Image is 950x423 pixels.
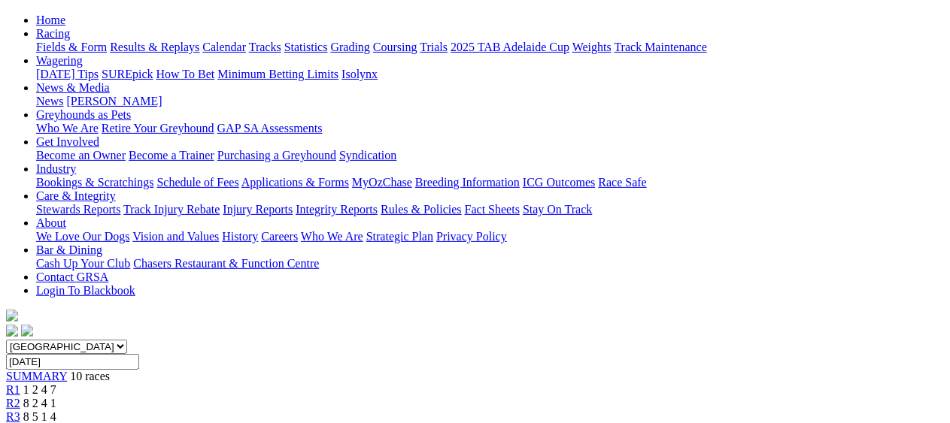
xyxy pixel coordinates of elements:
[110,41,199,53] a: Results & Replays
[341,68,378,80] a: Isolynx
[36,176,153,189] a: Bookings & Scratchings
[366,230,433,243] a: Strategic Plan
[36,95,944,108] div: News & Media
[36,149,944,162] div: Get Involved
[123,203,220,216] a: Track Injury Rebate
[36,216,66,229] a: About
[36,162,76,175] a: Industry
[36,68,944,81] div: Wagering
[6,383,20,396] a: R1
[217,122,323,134] a: GAP SA Assessments
[261,230,298,243] a: Careers
[284,41,328,53] a: Statistics
[36,284,135,297] a: Login To Blackbook
[36,270,108,283] a: Contact GRSA
[66,95,162,107] a: [PERSON_NAME]
[36,135,99,148] a: Get Involved
[132,230,219,243] a: Vision and Values
[339,149,396,162] a: Syndication
[23,397,56,409] span: 8 2 4 1
[23,383,56,396] span: 1 2 4 7
[6,354,139,370] input: Select date
[436,230,507,243] a: Privacy Policy
[373,41,417,53] a: Coursing
[36,41,944,54] div: Racing
[301,230,363,243] a: Who We Are
[36,68,99,80] a: [DATE] Tips
[598,176,646,189] a: Race Safe
[36,122,944,135] div: Greyhounds as Pets
[102,68,153,80] a: SUREpick
[6,397,20,409] a: R2
[36,243,102,256] a: Bar & Dining
[6,410,20,423] a: R3
[36,54,83,67] a: Wagering
[6,325,18,337] img: facebook.svg
[36,27,70,40] a: Racing
[36,176,944,189] div: Industry
[36,95,63,107] a: News
[249,41,281,53] a: Tracks
[102,122,214,134] a: Retire Your Greyhound
[36,81,110,94] a: News & Media
[202,41,246,53] a: Calendar
[615,41,707,53] a: Track Maintenance
[36,108,131,121] a: Greyhounds as Pets
[36,14,65,26] a: Home
[36,257,130,270] a: Cash Up Your Club
[156,176,238,189] a: Schedule of Fees
[352,176,412,189] a: MyOzChase
[451,41,569,53] a: 2025 TAB Adelaide Cup
[523,203,592,216] a: Stay On Track
[381,203,462,216] a: Rules & Policies
[36,230,944,243] div: About
[23,410,56,423] span: 8 5 1 4
[331,41,370,53] a: Grading
[420,41,448,53] a: Trials
[217,149,336,162] a: Purchasing a Greyhound
[36,257,944,270] div: Bar & Dining
[523,176,595,189] a: ICG Outcomes
[36,230,129,243] a: We Love Our Dogs
[241,176,349,189] a: Applications & Forms
[6,370,67,382] a: SUMMARY
[70,370,110,382] span: 10 races
[156,68,215,80] a: How To Bet
[21,325,33,337] img: twitter.svg
[465,203,520,216] a: Fact Sheets
[6,310,18,322] img: logo-grsa-white.png
[222,230,258,243] a: History
[36,149,126,162] a: Become an Owner
[36,203,120,216] a: Stewards Reports
[36,203,944,216] div: Care & Integrity
[296,203,378,216] a: Integrity Reports
[129,149,214,162] a: Become a Trainer
[133,257,319,270] a: Chasers Restaurant & Function Centre
[572,41,612,53] a: Weights
[36,189,116,202] a: Care & Integrity
[36,41,107,53] a: Fields & Form
[217,68,338,80] a: Minimum Betting Limits
[223,203,293,216] a: Injury Reports
[415,176,520,189] a: Breeding Information
[36,122,99,134] a: Who We Are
